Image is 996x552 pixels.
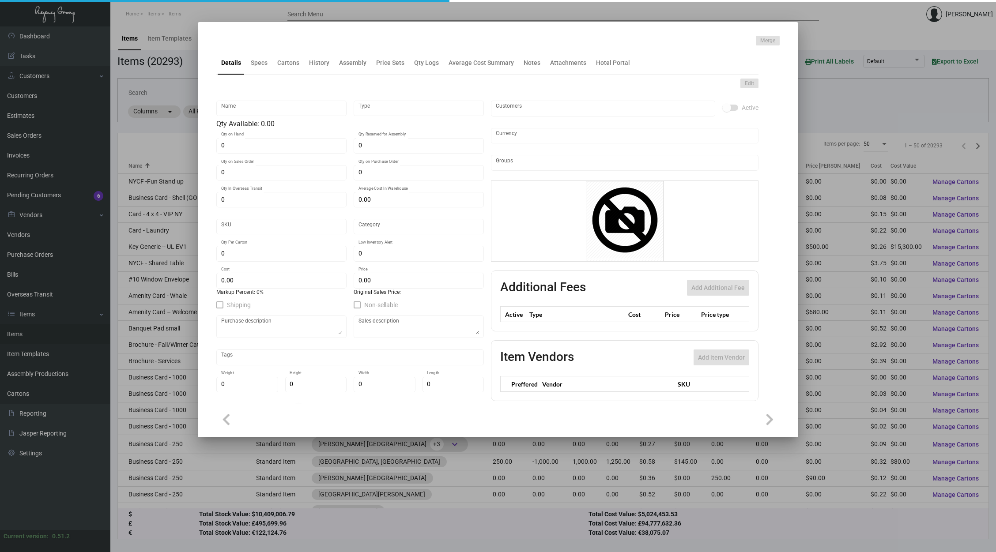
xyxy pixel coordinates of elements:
[364,300,398,310] span: Non-sellable
[527,307,626,322] th: Type
[694,349,749,365] button: Add item Vendor
[449,58,514,68] div: Average Cost Summary
[414,58,439,68] div: Qty Logs
[227,402,253,413] span: Is Service
[277,58,299,68] div: Cartons
[376,58,404,68] div: Price Sets
[663,307,699,322] th: Price
[500,280,586,296] h2: Additional Fees
[691,284,745,291] span: Add Additional Fee
[550,58,586,68] div: Attachments
[501,307,528,322] th: Active
[760,37,775,45] span: Merge
[626,307,662,322] th: Cost
[496,159,754,166] input: Add new..
[227,300,251,310] span: Shipping
[538,376,673,392] th: Vendor
[756,36,780,45] button: Merge
[501,376,538,392] th: Preffered
[740,79,758,88] button: Edit
[52,532,70,541] div: 0.51.2
[524,58,540,68] div: Notes
[339,58,366,68] div: Assembly
[687,280,749,296] button: Add Additional Fee
[500,349,574,365] h2: Item Vendors
[216,119,484,129] div: Qty Available: 0.00
[221,58,241,68] div: Details
[596,58,630,68] div: Hotel Portal
[251,58,268,68] div: Specs
[745,80,754,87] span: Edit
[309,58,329,68] div: History
[699,307,739,322] th: Price type
[742,102,758,113] span: Active
[673,376,749,392] th: SKU
[496,105,711,112] input: Add new..
[313,402,347,413] span: Tax is active
[698,354,745,361] span: Add item Vendor
[4,532,49,541] div: Current version:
